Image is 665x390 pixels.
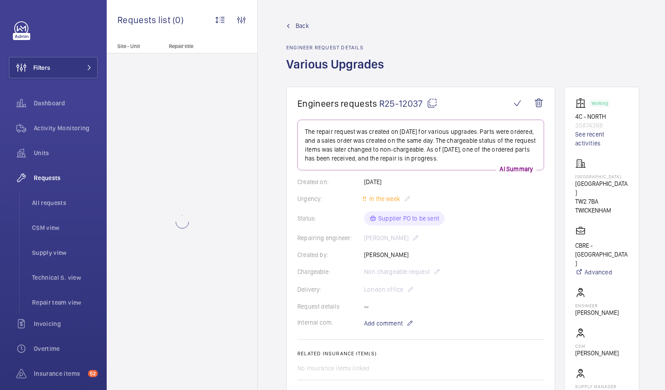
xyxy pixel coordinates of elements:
p: The repair request was created on [DATE] for various upgrades. Parts were ordered, and a sales or... [305,127,537,163]
button: Filters [9,57,98,78]
span: Units [34,149,98,157]
p: AI Summary [496,165,537,173]
h1: Various Upgrades [286,56,389,87]
p: TW2 7BA TWICKENHAM [575,197,628,215]
h2: Related insurance item(s) [297,350,544,357]
p: [GEOGRAPHIC_DATA] [575,179,628,197]
p: [PERSON_NAME] [575,308,619,317]
p: [PERSON_NAME] [575,349,619,358]
span: Requests [34,173,98,182]
span: Repair team view [32,298,98,307]
p: Supply manager [575,384,628,389]
span: Activity Monitoring [34,124,98,133]
p: CBRE - [GEOGRAPHIC_DATA] [575,241,628,268]
span: Add comment [364,319,403,328]
span: Requests list [117,14,172,25]
p: Engineer [575,303,619,308]
img: elevator.svg [575,98,589,109]
span: Invoicing [34,319,98,328]
span: All requests [32,198,98,207]
span: Filters [33,63,50,72]
a: Advanced [575,268,628,277]
p: CSM [575,343,619,349]
p: Site - Unit [107,43,165,49]
span: CSM view [32,223,98,232]
p: Working [592,102,608,105]
h2: Engineer request details [286,44,389,51]
span: Insurance items [34,369,84,378]
span: Overtime [34,344,98,353]
p: 35874388 [575,121,628,130]
p: Repair title [169,43,228,49]
span: Supply view [32,248,98,257]
p: 4C - NORTH [575,112,628,121]
span: Back [296,21,309,30]
a: See recent activities [575,130,628,148]
p: [GEOGRAPHIC_DATA] [575,174,628,179]
span: Engineers requests [297,98,377,109]
span: R25-12037 [379,98,437,109]
span: Technical S. view [32,273,98,282]
span: Dashboard [34,99,98,108]
span: 52 [88,370,98,377]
